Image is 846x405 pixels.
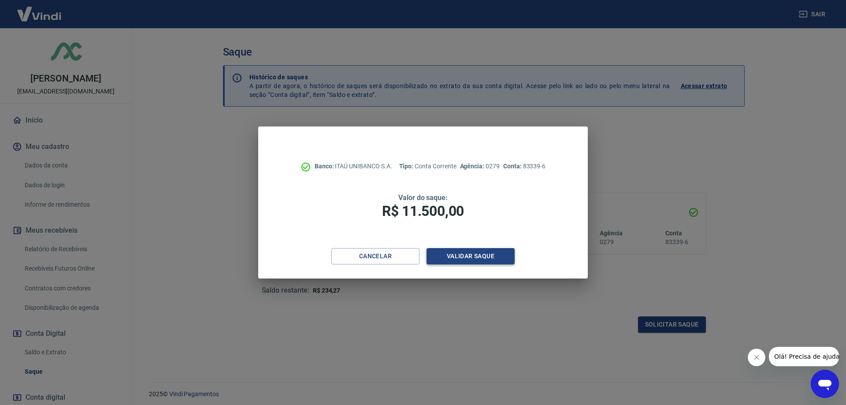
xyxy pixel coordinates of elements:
[382,203,464,219] span: R$ 11.500,00
[769,347,839,366] iframe: Mensagem da empresa
[503,163,523,170] span: Conta:
[427,248,515,264] button: Validar saque
[398,193,448,202] span: Valor do saque:
[399,162,456,171] p: Conta Corrente
[748,349,765,366] iframe: Fechar mensagem
[331,248,419,264] button: Cancelar
[503,162,545,171] p: 83339-6
[315,163,335,170] span: Banco:
[315,162,392,171] p: ITAÚ UNIBANCO S.A.
[460,162,500,171] p: 0279
[811,370,839,398] iframe: Botão para abrir a janela de mensagens
[460,163,486,170] span: Agência:
[5,6,74,13] span: Olá! Precisa de ajuda?
[399,163,415,170] span: Tipo:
